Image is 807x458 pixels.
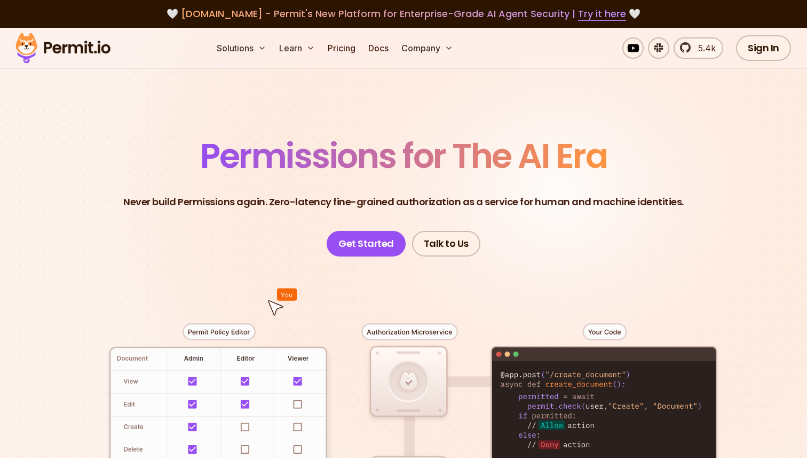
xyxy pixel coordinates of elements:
[578,7,626,21] a: Try it here
[275,37,319,59] button: Learn
[364,37,393,59] a: Docs
[212,37,271,59] button: Solutions
[200,132,607,180] span: Permissions for The AI Era
[327,231,406,257] a: Get Started
[692,42,716,55] span: 5.4k
[181,7,626,20] span: [DOMAIN_NAME] - Permit's New Platform for Enterprise-Grade AI Agent Security |
[674,37,723,59] a: 5.4k
[11,30,115,66] img: Permit logo
[412,231,480,257] a: Talk to Us
[397,37,457,59] button: Company
[736,35,791,61] a: Sign In
[123,195,684,209] p: Never build Permissions again. Zero-latency fine-grained authorization as a service for human and...
[323,37,360,59] a: Pricing
[26,6,781,21] div: 🤍 🤍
